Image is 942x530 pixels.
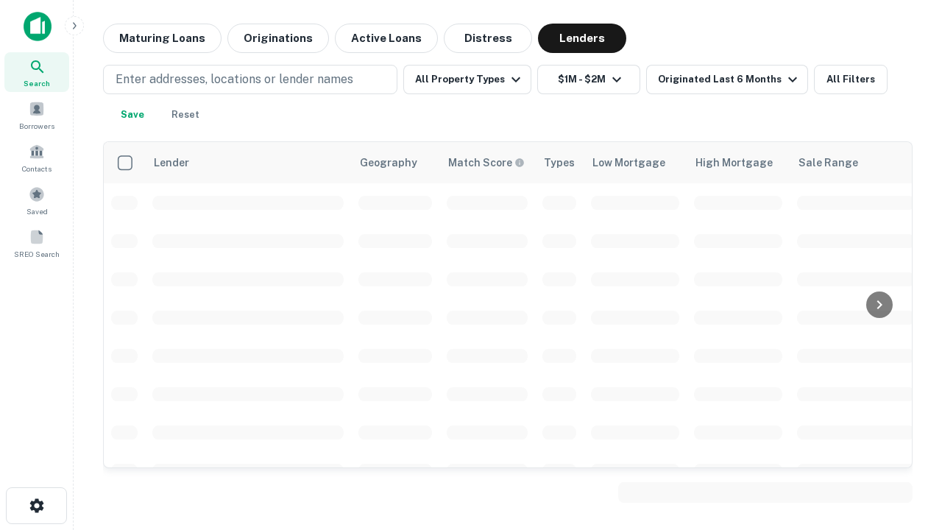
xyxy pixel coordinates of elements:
div: Low Mortgage [592,154,665,172]
button: All Filters [814,65,888,94]
img: capitalize-icon.png [24,12,52,41]
p: Enter addresses, locations or lender names [116,71,353,88]
div: Geography [360,154,417,172]
a: Search [4,52,69,92]
a: Contacts [4,138,69,177]
iframe: Chat Widget [868,365,942,436]
th: Geography [351,142,439,183]
a: SREO Search [4,223,69,263]
span: Contacts [22,163,52,174]
th: High Mortgage [687,142,790,183]
button: Reset [162,100,209,130]
button: Originated Last 6 Months [646,65,808,94]
button: Save your search to get updates of matches that match your search criteria. [109,100,156,130]
th: Low Mortgage [584,142,687,183]
th: Capitalize uses an advanced AI algorithm to match your search with the best lender. The match sco... [439,142,535,183]
button: Lenders [538,24,626,53]
button: Maturing Loans [103,24,222,53]
span: Search [24,77,50,89]
a: Borrowers [4,95,69,135]
button: All Property Types [403,65,531,94]
h6: Match Score [448,155,522,171]
div: Types [544,154,575,172]
button: Distress [444,24,532,53]
th: Sale Range [790,142,922,183]
div: High Mortgage [695,154,773,172]
div: Originated Last 6 Months [658,71,801,88]
th: Types [535,142,584,183]
div: Sale Range [798,154,858,172]
button: $1M - $2M [537,65,640,94]
span: Borrowers [19,120,54,132]
button: Originations [227,24,329,53]
button: Active Loans [335,24,438,53]
div: Capitalize uses an advanced AI algorithm to match your search with the best lender. The match sco... [448,155,525,171]
span: SREO Search [14,248,60,260]
span: Saved [26,205,48,217]
a: Saved [4,180,69,220]
th: Lender [145,142,351,183]
button: Enter addresses, locations or lender names [103,65,397,94]
div: Lender [154,154,189,172]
